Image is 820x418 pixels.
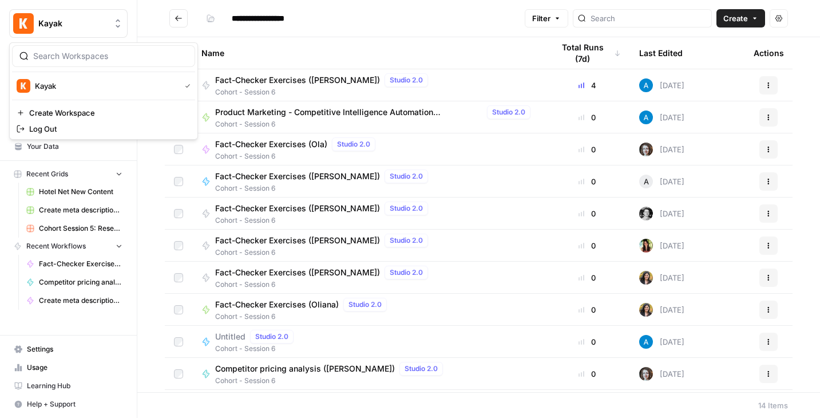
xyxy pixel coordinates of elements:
a: Cohort Session 5: Research (Ola) [21,219,128,238]
span: Hotel Net New Content [39,187,122,197]
img: o3cqybgnmipr355j8nz4zpq1mc6x [639,111,653,124]
a: Competitor pricing analysis ([PERSON_NAME])Studio 2.0Cohort - Session 6 [201,362,535,386]
img: o3cqybgnmipr355j8nz4zpq1mc6x [639,335,653,349]
span: Recent Grids [26,169,68,179]
div: [DATE] [639,335,684,349]
div: [DATE] [639,239,684,253]
div: 0 [553,176,621,187]
span: Cohort - Session 6 [215,311,391,322]
span: Cohort - Session 6 [215,344,298,354]
span: Competitor pricing analysis ([PERSON_NAME]) [39,277,122,287]
a: Hotel Net New Content [21,183,128,201]
span: Help + Support [27,399,122,409]
span: Create meta description [Ola] Grid (1) [39,205,122,215]
div: 0 [553,208,621,219]
a: Create meta description [[PERSON_NAME]] [21,291,128,310]
div: [DATE] [639,207,684,220]
div: Actions [754,37,784,69]
a: Fact-Checker Exercises ([PERSON_NAME])Studio 2.0Cohort - Session 6 [201,73,535,97]
span: Fact-Checker Exercises (Ola) [39,259,122,269]
span: Filter [532,13,550,24]
span: Studio 2.0 [405,364,438,374]
a: Fact-Checker Exercises ([PERSON_NAME])Studio 2.0Cohort - Session 6 [201,234,535,258]
span: Cohort - Session 6 [215,87,433,97]
div: [DATE] [639,78,684,92]
span: Studio 2.0 [337,139,370,149]
div: [DATE] [639,303,684,317]
span: Cohort - Session 6 [215,376,447,386]
span: Studio 2.0 [492,107,525,117]
button: Go back [169,9,188,27]
div: 0 [553,240,621,251]
input: Search Workspaces [33,50,188,62]
button: Recent Workflows [9,238,128,255]
span: Product Marketing - Competitive Intelligence Automation ([PERSON_NAME]) [215,107,482,118]
a: Product Marketing - Competitive Intelligence Automation ([PERSON_NAME])Studio 2.0Cohort - Session 6 [201,105,535,129]
span: Log Out [29,123,186,135]
span: Settings [27,344,122,354]
div: [DATE] [639,143,684,156]
div: 4 [553,80,621,91]
a: Fact-Checker Exercises (Ola)Studio 2.0Cohort - Session 6 [201,137,535,161]
button: Recent Grids [9,165,128,183]
a: Fact-Checker Exercises (Oliana)Studio 2.0Cohort - Session 6 [201,298,535,322]
input: Search [591,13,707,24]
span: Studio 2.0 [348,299,382,310]
div: Total Runs (7d) [553,37,621,69]
div: 0 [553,368,621,380]
span: Fact-Checker Exercises (Ola) [215,139,327,150]
div: Last Edited [639,37,683,69]
span: Kayak [35,80,176,92]
a: Create Workspace [12,105,195,121]
span: Studio 2.0 [255,332,288,342]
div: [DATE] [639,111,684,124]
img: e4v89f89x2fg3vu1gtqy01mqi6az [639,239,653,253]
a: Settings [9,340,128,358]
span: Fact-Checker Exercises ([PERSON_NAME]) [215,74,380,86]
span: Cohort - Session 6 [215,215,433,226]
span: Cohort - Session 6 [215,247,433,258]
div: 0 [553,304,621,316]
img: rz7p8tmnmqi1pt4pno23fskyt2v8 [639,367,653,381]
img: o3cqybgnmipr355j8nz4zpq1mc6x [639,78,653,92]
a: UntitledStudio 2.0Cohort - Session 6 [201,330,535,354]
a: Fact-Checker Exercises ([PERSON_NAME])Studio 2.0Cohort - Session 6 [201,266,535,290]
div: 0 [553,336,621,348]
span: Studio 2.0 [390,75,423,85]
div: Name [201,37,535,69]
div: 0 [553,112,621,123]
div: [DATE] [639,367,684,381]
span: Fact-Checker Exercises (Oliana) [215,299,339,310]
img: 4vx69xode0b6rvenq8fzgxnr47hp [639,207,653,220]
a: Usage [9,358,128,377]
div: 0 [553,272,621,283]
span: Learning Hub [27,381,122,391]
span: Cohort - Session 6 [215,151,380,161]
span: Studio 2.0 [390,171,423,182]
span: Cohort Session 5: Research (Ola) [39,223,122,234]
button: Create [716,9,765,27]
span: Kayak [38,18,108,29]
span: Studio 2.0 [390,235,423,246]
a: Your Data [9,137,128,156]
img: rz7p8tmnmqi1pt4pno23fskyt2v8 [639,143,653,156]
span: Competitor pricing analysis ([PERSON_NAME]) [215,363,395,374]
span: Your Data [27,141,122,152]
img: re7xpd5lpd6r3te7ued3p9atxw8h [639,271,653,285]
div: 0 [553,144,621,155]
div: 14 Items [758,400,788,411]
span: Fact-Checker Exercises ([PERSON_NAME]) [215,235,380,246]
span: Cohort - Session 6 [215,119,535,129]
span: A [644,176,649,187]
img: re7xpd5lpd6r3te7ued3p9atxw8h [639,303,653,317]
span: Studio 2.0 [390,267,423,278]
span: Studio 2.0 [390,203,423,214]
span: Fact-Checker Exercises ([PERSON_NAME]) [215,171,380,182]
span: Fact-Checker Exercises ([PERSON_NAME]) [215,267,380,278]
div: Workspace: Kayak [9,42,198,140]
div: [DATE] [639,175,684,188]
div: [DATE] [639,271,684,285]
span: Create Workspace [29,107,186,119]
a: Learning Hub [9,377,128,395]
span: Create [723,13,748,24]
